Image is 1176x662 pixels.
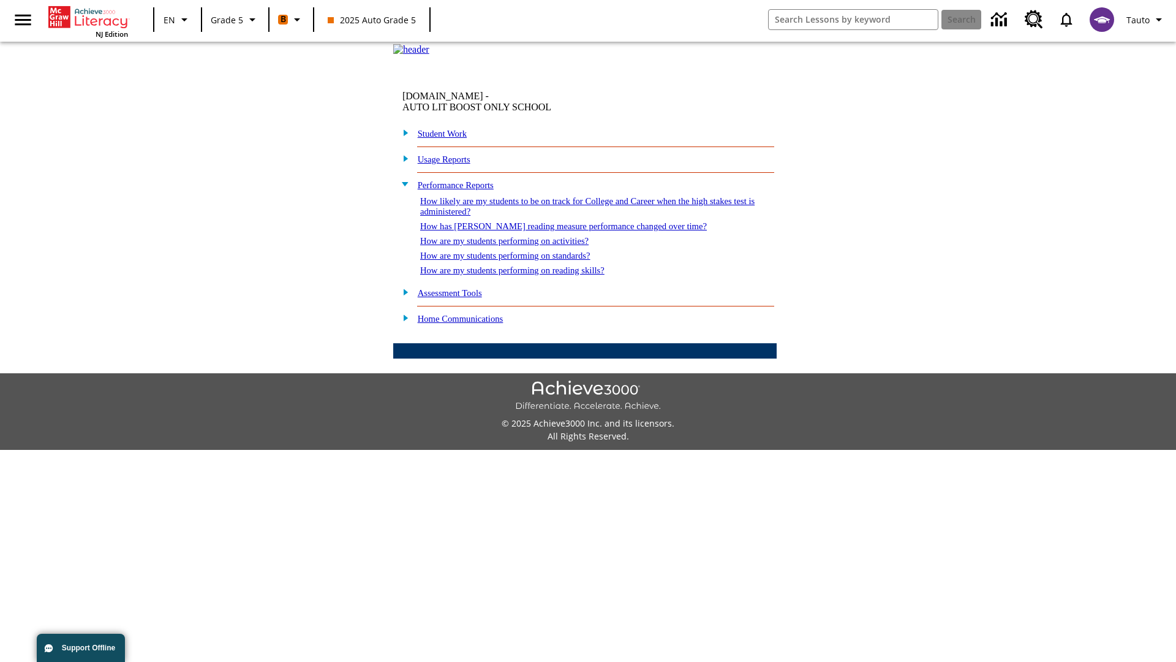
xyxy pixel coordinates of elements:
img: plus.gif [396,127,409,138]
a: How are my students performing on activities? [420,236,589,246]
a: How has [PERSON_NAME] reading measure performance changed over time? [420,221,707,231]
img: header [393,44,429,55]
a: Assessment Tools [418,288,482,298]
td: [DOMAIN_NAME] - [402,91,628,113]
span: EN [164,13,175,26]
button: Boost Class color is orange. Change class color [273,9,309,31]
img: minus.gif [396,178,409,189]
input: search field [769,10,938,29]
a: Home Communications [418,314,503,324]
img: avatar image [1090,7,1114,32]
div: Home [48,4,128,39]
button: Open side menu [5,2,41,38]
span: Tauto [1126,13,1150,26]
button: Support Offline [37,634,125,662]
a: Student Work [418,129,467,139]
a: Data Center [984,3,1017,37]
a: How are my students performing on standards? [420,251,590,261]
span: Support Offline [62,644,115,652]
img: plus.gif [396,312,409,323]
button: Profile/Settings [1121,9,1171,31]
nobr: AUTO LIT BOOST ONLY SCHOOL [402,102,551,112]
button: Select a new avatar [1082,4,1121,36]
img: plus.gif [396,153,409,164]
a: Resource Center, Will open in new tab [1017,3,1050,36]
a: How likely are my students to be on track for College and Career when the high stakes test is adm... [420,196,755,216]
span: NJ Edition [96,29,128,39]
img: plus.gif [396,286,409,297]
span: 2025 Auto Grade 5 [328,13,416,26]
span: Grade 5 [211,13,243,26]
img: Achieve3000 Differentiate Accelerate Achieve [515,381,661,412]
span: B [281,12,286,27]
a: Usage Reports [418,154,470,164]
a: Performance Reports [418,180,494,190]
button: Grade: Grade 5, Select a grade [206,9,265,31]
button: Language: EN, Select a language [158,9,197,31]
a: Notifications [1050,4,1082,36]
a: How are my students performing on reading skills? [420,265,605,275]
